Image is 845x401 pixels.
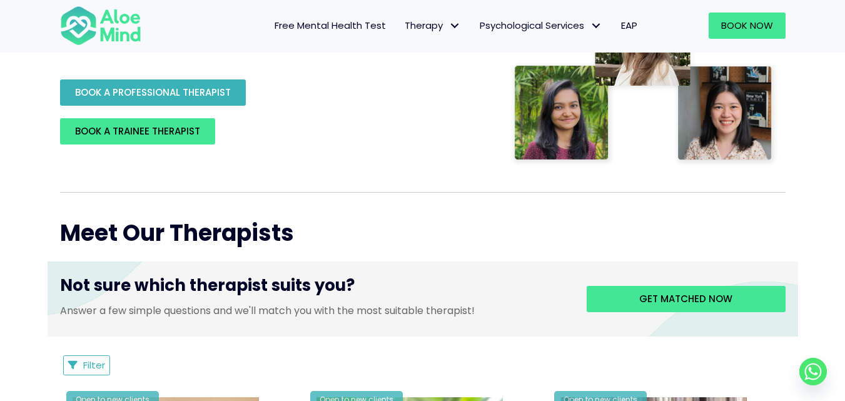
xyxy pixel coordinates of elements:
[265,13,395,39] a: Free Mental Health Test
[470,13,612,39] a: Psychological ServicesPsychological Services: submenu
[395,13,470,39] a: TherapyTherapy: submenu
[721,19,773,32] span: Book Now
[60,303,568,318] p: Answer a few simple questions and we'll match you with the most suitable therapist!
[446,17,464,35] span: Therapy: submenu
[405,19,461,32] span: Therapy
[799,358,827,385] a: Whatsapp
[63,355,111,375] button: Filter Listings
[60,217,294,249] span: Meet Our Therapists
[60,118,215,145] a: BOOK A TRAINEE THERAPIST
[75,124,200,138] span: BOOK A TRAINEE THERAPIST
[60,5,141,46] img: Aloe mind Logo
[587,17,605,35] span: Psychological Services: submenu
[60,79,246,106] a: BOOK A PROFESSIONAL THERAPIST
[60,274,568,303] h3: Not sure which therapist suits you?
[83,358,105,372] span: Filter
[709,13,786,39] a: Book Now
[480,19,602,32] span: Psychological Services
[587,286,786,312] a: Get matched now
[275,19,386,32] span: Free Mental Health Test
[612,13,647,39] a: EAP
[158,13,647,39] nav: Menu
[639,292,732,305] span: Get matched now
[621,19,637,32] span: EAP
[75,86,231,99] span: BOOK A PROFESSIONAL THERAPIST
